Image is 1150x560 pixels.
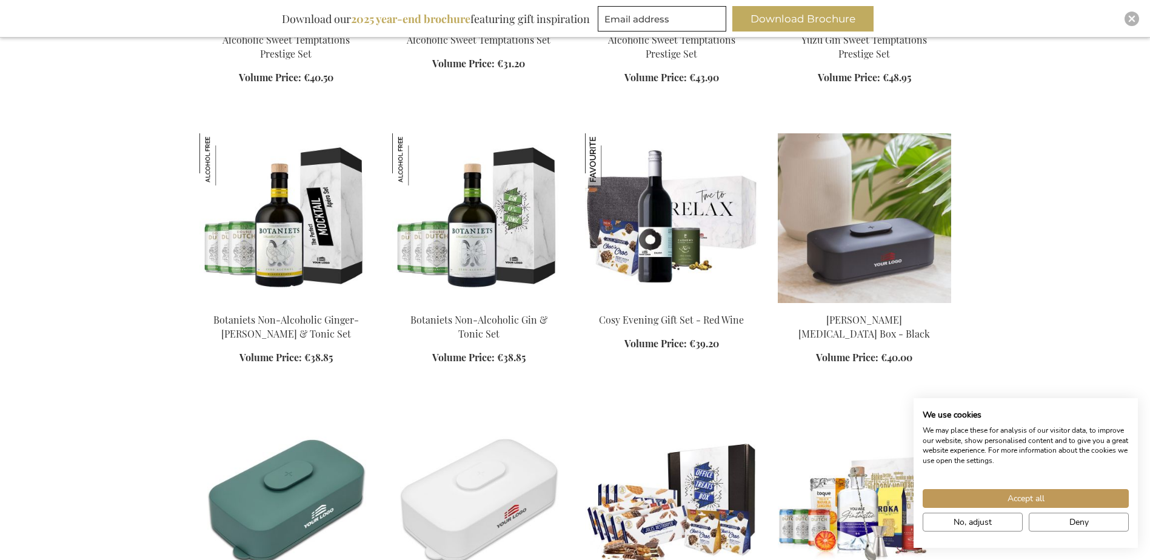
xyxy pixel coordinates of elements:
[624,337,687,350] span: Volume Price:
[585,133,637,185] img: Cosy Evening Gift Set - Red Wine
[624,337,719,351] a: Volume Price: €39.20
[923,410,1129,421] h2: We use cookies
[689,337,719,350] span: €39.20
[239,71,301,84] span: Volume Price:
[732,6,874,32] button: Download Brochure
[599,313,744,326] a: Cosy Evening Gift Set - Red Wine
[1069,516,1089,528] span: Deny
[818,71,880,84] span: Volume Price:
[351,12,470,26] b: 2025 year-end brochure
[239,351,333,365] a: Volume Price: €38.85
[1008,492,1045,505] span: Accept all
[598,6,726,32] input: Email address
[432,351,495,364] span: Volume Price:
[606,19,737,60] a: French Bloom 'Le Blanc' Non-Alcoholic Sweet Temptations Prestige Set
[624,71,687,84] span: Volume Price:
[792,19,937,60] a: Botaniets Non-Alcoholic Ginger-Yuzu Gin Sweet Temptations Prestige Set
[392,133,566,303] img: Botaniets non-alcoholic Gin & Tonic Set
[199,133,252,185] img: Botaniets Non-Alcoholic Ginger-Yuzu Gin & Tonic Set
[624,71,719,85] a: Volume Price: €43.90
[1029,513,1129,532] button: Deny all cookies
[432,57,495,70] span: Volume Price:
[410,313,547,340] a: Botaniets Non-Alcoholic Gin & Tonic Set
[199,133,373,303] img: Botaniets Non-Alcoholic Ginger-Yuzu Gin & Tonic Set
[239,351,302,364] span: Volume Price:
[213,313,359,340] a: Botaniets Non-Alcoholic Ginger-[PERSON_NAME] & Tonic Set
[304,351,333,364] span: €38.85
[883,71,911,84] span: €48.95
[923,489,1129,508] button: Accept all cookies
[689,71,719,84] span: €43.90
[954,516,992,528] span: No, adjust
[923,425,1129,466] p: We may place these for analysis of our visitor data, to improve our website, show personalised co...
[432,351,526,365] a: Volume Price: €38.85
[239,71,333,85] a: Volume Price: €40.50
[199,298,373,310] a: Botaniets Non-Alcoholic Ginger-Yuzu Gin & Tonic Set Botaniets Non-Alcoholic Ginger-Yuzu Gin & Ton...
[1125,12,1139,26] div: Close
[432,57,525,71] a: Volume Price: €31.20
[923,513,1023,532] button: Adjust cookie preferences
[585,133,758,303] img: Personalised Red Wine - artistic design
[276,6,595,32] div: Download our featuring gift inspiration
[222,19,350,60] a: French Bloom 'Le Rosé' Non-Alcoholic Sweet Temptations Prestige Set
[778,133,951,303] img: Stolp Digital Detox Box - Black
[1128,15,1135,22] img: Close
[598,6,730,35] form: marketing offers and promotions
[392,298,566,310] a: Botaniets non-alcoholic Gin & Tonic Set Botaniets Non-Alcoholic Gin & Tonic Set
[497,57,525,70] span: €31.20
[497,351,526,364] span: €38.85
[392,133,444,185] img: Botaniets Non-Alcoholic Gin & Tonic Set
[585,298,758,310] a: Personalised Red Wine - artistic design Cosy Evening Gift Set - Red Wine
[304,71,333,84] span: €40.50
[818,71,911,85] a: Volume Price: €48.95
